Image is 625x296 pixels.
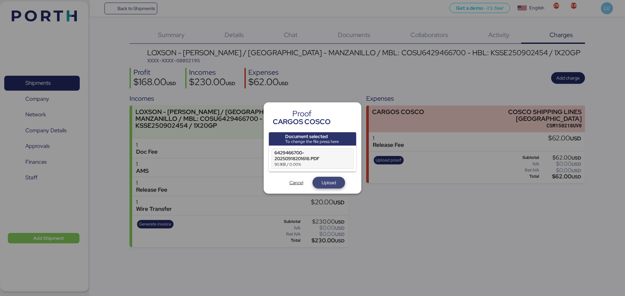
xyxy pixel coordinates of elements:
[274,150,337,161] div: 6429466700-20250918201618.PDF
[274,161,337,167] div: 90.1KB / 0.00%
[273,111,331,117] div: Proof
[273,117,331,127] div: CARGOS COSCO
[312,177,345,188] button: Upload
[285,139,339,144] div: To change the file press here
[289,179,303,187] span: Cancel
[322,179,336,187] span: Upload
[285,134,339,139] div: Document selected
[280,177,312,188] button: Cancel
